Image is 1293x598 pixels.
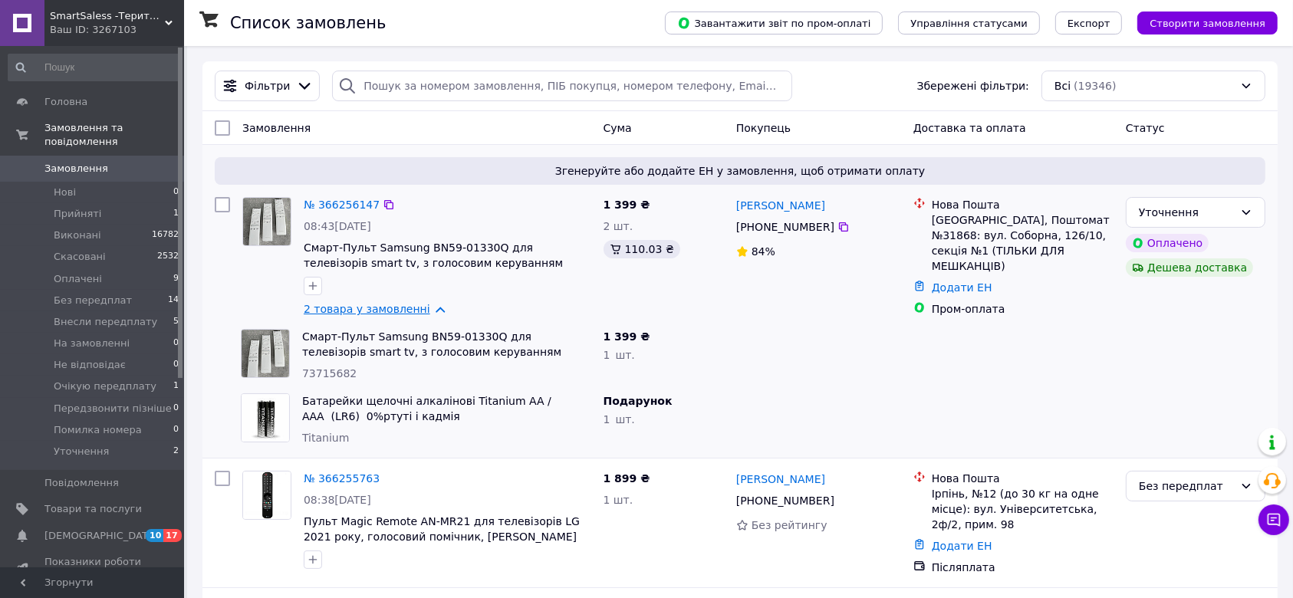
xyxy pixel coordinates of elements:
[1054,78,1071,94] span: Всі
[302,432,349,444] span: Titanium
[304,494,371,506] span: 08:38[DATE]
[1139,478,1234,495] div: Без передплат
[245,78,290,94] span: Фільтри
[44,529,158,543] span: [DEMOGRAPHIC_DATA]
[54,358,126,372] span: Не відповідає
[1122,16,1278,28] a: Створити замовлення
[304,472,380,485] a: № 366255763
[302,330,561,358] a: Смарт-Пульт Samsung BN59-01330Q для телевізорів smart tv, з голосовим керуванням
[604,349,635,361] span: 1 шт.
[173,358,179,372] span: 0
[54,402,172,416] span: Передзвонити пізніше
[932,281,992,294] a: Додати ЕН
[173,379,179,393] span: 1
[54,423,142,437] span: Помилка номера
[1139,204,1234,221] div: Уточнення
[54,207,101,221] span: Прийняті
[44,555,142,583] span: Показники роботи компанії
[173,272,179,286] span: 9
[932,471,1114,486] div: Нова Пошта
[733,490,837,511] div: [PHONE_NUMBER]
[173,337,179,350] span: 0
[173,186,179,199] span: 0
[173,402,179,416] span: 0
[604,395,673,407] span: Подарунок
[665,11,883,34] button: Завантажити звіт по пром-оплаті
[54,250,106,264] span: Скасовані
[932,486,1114,532] div: Ірпінь, №12 (до 30 кг на одне місце): вул. Університетська, 2ф/2, прим. 98
[932,540,992,552] a: Додати ЕН
[173,315,179,329] span: 5
[332,71,792,101] input: Пошук за номером замовлення, ПІБ покупця, номером телефону, Email, номером накладної
[1126,234,1209,252] div: Оплачено
[304,303,430,315] a: 2 товара у замовленні
[752,245,775,258] span: 84%
[242,330,289,377] img: Фото товару
[54,445,109,458] span: Уточнення
[54,228,101,242] span: Виконані
[243,472,291,519] img: Фото товару
[932,301,1114,317] div: Пром-оплата
[242,122,311,134] span: Замовлення
[736,122,791,134] span: Покупець
[913,122,1026,134] span: Доставка та оплата
[173,207,179,221] span: 1
[304,199,380,211] a: № 366256147
[168,294,179,307] span: 14
[54,294,132,307] span: Без передплат
[1074,80,1116,92] span: (19346)
[50,23,184,37] div: Ваш ID: 3267103
[230,14,386,32] h1: Список замовлень
[932,197,1114,212] div: Нова Пошта
[44,121,184,149] span: Замовлення та повідомлення
[304,515,580,543] a: Пульт Magic Remote AN-MR21 для телевізорів LG 2021 року, голосовий помічник, [PERSON_NAME]
[304,220,371,232] span: 08:43[DATE]
[736,472,825,487] a: [PERSON_NAME]
[152,228,179,242] span: 16782
[932,212,1114,274] div: [GEOGRAPHIC_DATA], Поштомат №31868: вул. Соборна, 126/10, секція №1 (ТІЛЬКИ ДЛЯ МЕШКАНЦІВ)
[54,272,102,286] span: Оплачені
[1126,258,1253,277] div: Дешева доставка
[302,395,551,422] a: Батарейки щелочні алкалінові Titanium AA / ААА (LR6) 0%ртуті і кадмія
[604,472,650,485] span: 1 899 ₴
[44,162,108,176] span: Замовлення
[242,471,291,520] a: Фото товару
[604,494,633,506] span: 1 шт.
[1068,18,1110,29] span: Експорт
[604,330,650,343] span: 1 399 ₴
[54,337,130,350] span: На замовленні
[44,502,142,516] span: Товари та послуги
[221,163,1259,179] span: Згенеруйте або додайте ЕН у замовлення, щоб отримати оплату
[932,560,1114,575] div: Післяплата
[54,315,157,329] span: Внесли передплату
[1126,122,1165,134] span: Статус
[146,529,163,542] span: 10
[604,413,635,426] span: 1 шт.
[752,519,827,531] span: Без рейтингу
[44,476,119,490] span: Повідомлення
[44,95,87,109] span: Головна
[173,445,179,458] span: 2
[242,197,291,246] a: Фото товару
[1258,504,1289,535] button: Чат з покупцем
[910,18,1028,29] span: Управління статусами
[917,78,1029,94] span: Збережені фільтри:
[243,198,291,245] img: Фото товару
[677,16,870,30] span: Завантажити звіт по пром-оплаті
[604,122,632,134] span: Cума
[1137,11,1278,34] button: Створити замовлення
[604,240,680,258] div: 110.03 ₴
[1055,11,1123,34] button: Експорт
[173,423,179,437] span: 0
[157,250,179,264] span: 2532
[50,9,165,23] span: SmartSaless -Територія розумних продажів. Інтернет магазин електроніки та товарів для відпочінку
[604,220,633,232] span: 2 шт.
[736,198,825,213] a: [PERSON_NAME]
[1150,18,1265,29] span: Створити замовлення
[54,379,156,393] span: Очікую передплату
[54,186,76,199] span: Нові
[304,242,563,269] a: Смарт-Пульт Samsung BN59-01330Q для телевізорів smart tv, з голосовим керуванням
[242,394,289,442] img: Фото товару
